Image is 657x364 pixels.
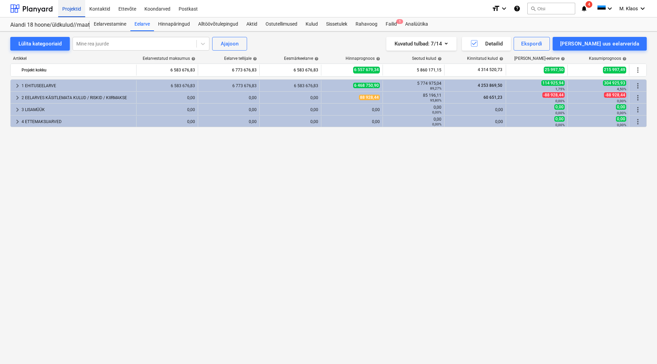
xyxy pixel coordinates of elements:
[22,92,133,103] div: 2 EELARVES KÄSITLEMATA KULUD / RISKID / KIIRMAKSE
[382,17,401,31] div: Failid
[194,17,242,31] div: Alltöövõtulepingud
[470,39,503,48] div: Detailid
[498,57,503,61] span: help
[13,118,22,126] span: keyboard_arrow_right
[606,4,614,13] i: keyboard_arrow_down
[221,39,239,48] div: Ajajoon
[432,122,441,126] small: 0,00%
[634,66,642,74] span: Rohkem tegevusi
[555,87,565,91] small: 1,75%
[201,95,257,100] div: 0,00
[22,104,133,115] div: 3 LISAMÜÜK
[617,99,626,103] small: 0,00%
[430,86,441,90] small: 89,27%
[555,111,565,115] small: 0,00%
[201,83,257,88] div: 6 773 676,83
[322,17,351,31] a: Sissetulek
[634,94,642,102] span: Rohkem tegevusi
[554,116,565,122] span: 0,00
[324,119,380,124] div: 0,00
[621,57,627,61] span: help
[603,67,626,73] span: 215 997,49
[154,17,194,31] a: Hinnapäringud
[617,123,626,127] small: 0,00%
[10,37,70,51] button: Lülita kategooriaid
[22,116,133,127] div: 4 ETTEMAKSUARVED
[201,107,257,112] div: 0,00
[201,65,257,76] div: 6 773 676,83
[375,57,380,61] span: help
[555,99,565,103] small: 0,00%
[13,94,22,102] span: keyboard_arrow_right
[301,17,322,31] div: Kulud
[462,37,511,51] button: Detailid
[589,56,627,61] div: Kasumiprognoos
[346,56,380,61] div: Hinnaprognoos
[242,17,261,31] a: Aktid
[262,65,318,76] div: 6 583 676,83
[467,56,503,61] div: Kinnitatud kulud
[261,17,301,31] a: Ostutellimused
[386,93,441,103] div: 85 196,11
[324,107,380,112] div: 0,00
[555,123,565,127] small: 0,00%
[559,57,565,61] span: help
[386,117,441,126] div: 0,00
[412,56,442,61] div: Seotud kulud
[603,80,626,86] span: 304 925,93
[139,65,195,76] div: 6 583 676,83
[581,4,588,13] i: notifications
[386,81,441,91] div: 5 774 975,04
[201,119,257,124] div: 0,00
[139,83,195,88] div: 6 583 676,83
[386,105,441,114] div: 0,00
[623,331,657,364] iframe: Chat Widget
[13,106,22,114] span: keyboard_arrow_right
[139,107,195,112] div: 0,00
[514,37,550,51] button: Ekspordi
[530,6,536,11] span: search
[359,95,380,100] span: 88 928,44
[619,6,638,11] span: M. Klaos
[483,95,503,100] span: 60 651,23
[353,83,380,88] span: 6 468 750,90
[553,37,647,51] button: [PERSON_NAME] uus eelarverida
[353,67,380,73] span: 6 557 679,34
[616,116,626,122] span: 0,00
[477,83,503,88] span: 4 253 869,50
[436,57,442,61] span: help
[395,39,448,48] div: Kuvatud tulbad : 7/14
[477,67,503,73] span: 4 314 520,73
[22,80,133,91] div: 1 EHITUSEELARVE
[447,107,503,112] div: 0,00
[527,3,575,14] button: Otsi
[585,1,592,8] span: 4
[10,22,81,29] div: Aiandi 18 hoone/üldkulud//maatööd (2101944//2101951)
[130,17,154,31] div: Eelarve
[252,57,257,61] span: help
[386,37,456,51] button: Kuvatud tulbad:7/14
[544,67,565,73] span: 25 997,50
[143,56,195,61] div: Eelarvestatud maksumus
[514,56,565,61] div: [PERSON_NAME]-eelarve
[10,56,137,61] div: Artikkel
[401,17,432,31] a: Analüütika
[351,17,382,31] a: Rahavoog
[90,17,130,31] div: Eelarvestamine
[604,92,626,98] span: -88 928,44
[521,39,542,48] div: Ekspordi
[139,119,195,124] div: 0,00
[212,37,247,51] button: Ajajoon
[634,82,642,90] span: Rohkem tegevusi
[22,65,133,76] div: Projekt kokku
[447,119,503,124] div: 0,00
[617,111,626,115] small: 0,00%
[639,4,647,13] i: keyboard_arrow_down
[432,110,441,114] small: 0,00%
[13,82,22,90] span: keyboard_arrow_right
[18,39,62,48] div: Lülita kategooriaid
